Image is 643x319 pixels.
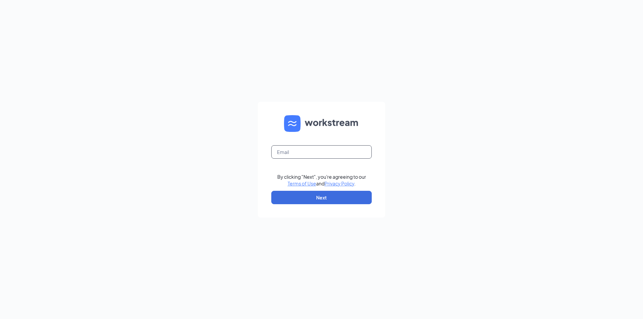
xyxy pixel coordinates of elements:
[271,145,372,159] input: Email
[277,173,366,187] div: By clicking "Next", you're agreeing to our and .
[325,180,354,186] a: Privacy Policy
[288,180,316,186] a: Terms of Use
[271,191,372,204] button: Next
[284,115,359,132] img: WS logo and Workstream text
